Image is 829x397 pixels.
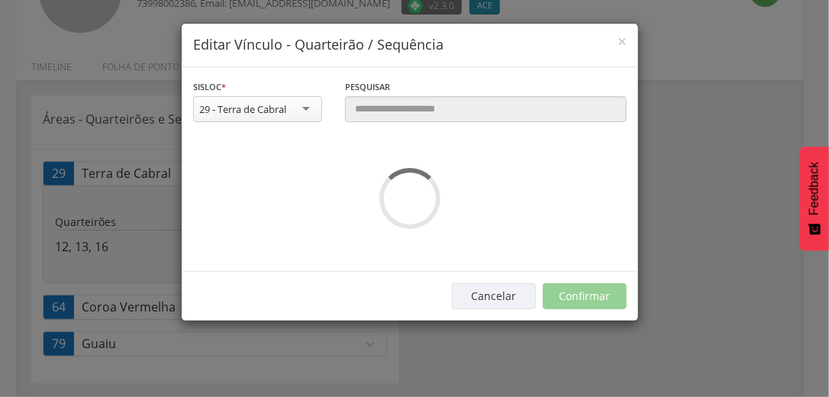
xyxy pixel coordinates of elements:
[618,34,627,50] button: Close
[808,162,821,215] span: Feedback
[199,102,286,116] div: 29 - Terra de Cabral
[452,283,536,309] button: Cancelar
[193,81,221,92] span: Sisloc
[193,35,627,55] h4: Editar Vínculo - Quarteirão / Sequência
[345,81,390,92] span: Pesquisar
[618,31,627,52] span: ×
[543,283,627,309] button: Confirmar
[800,147,829,250] button: Feedback - Mostrar pesquisa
